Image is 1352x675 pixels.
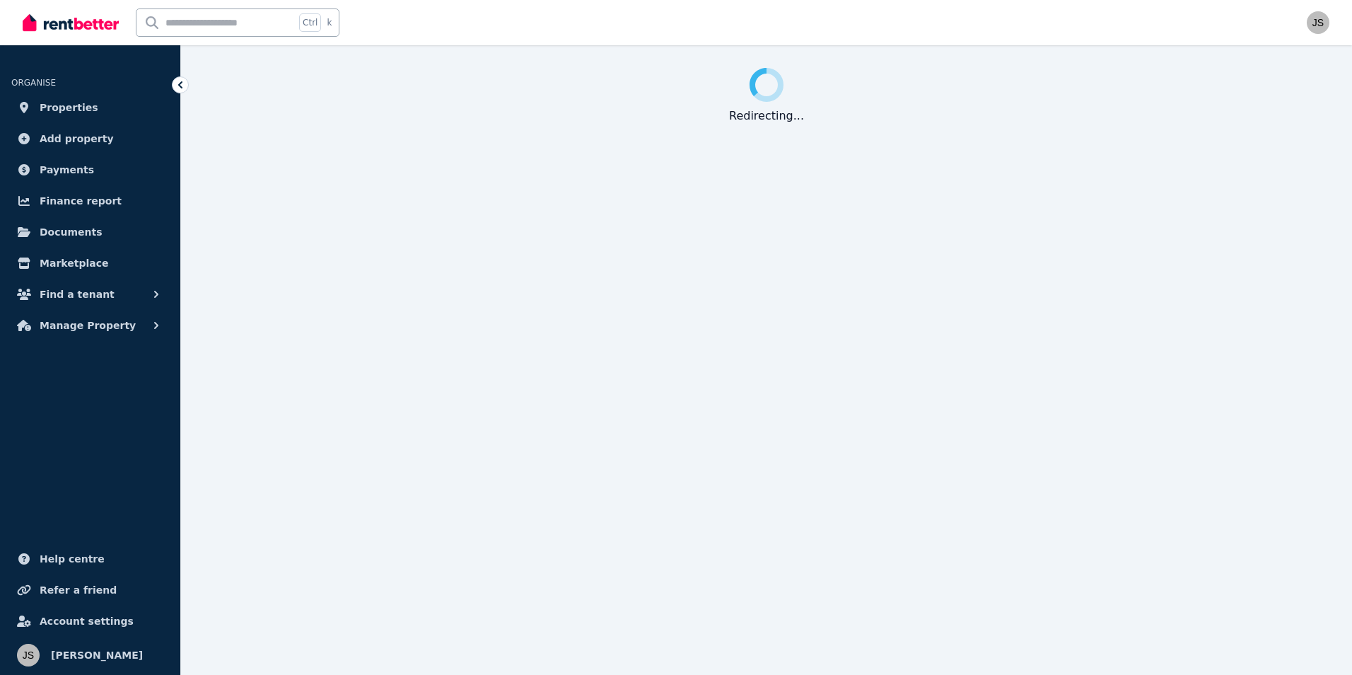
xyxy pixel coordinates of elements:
span: Marketplace [40,255,108,272]
a: Add property [11,125,169,153]
button: Manage Property [11,311,169,340]
a: Refer a friend [11,576,169,604]
span: Help centre [40,550,105,567]
span: [PERSON_NAME] [51,647,143,664]
span: Properties [40,99,98,116]
img: Jacqui Symonds [17,644,40,667]
a: Documents [11,218,169,246]
span: Ctrl [299,13,321,32]
span: Add property [40,130,114,147]
span: Payments [40,161,94,178]
a: Marketplace [11,249,169,277]
span: Manage Property [40,317,136,334]
button: Find a tenant [11,280,169,308]
span: Documents [40,224,103,241]
span: k [327,17,332,28]
span: ORGANISE [11,78,56,88]
a: Payments [11,156,169,184]
span: Refer a friend [40,582,117,599]
span: Account settings [40,613,134,630]
a: Finance report [11,187,169,215]
div: Redirecting ... [729,108,804,125]
a: Account settings [11,607,169,635]
span: Finance report [40,192,122,209]
img: RentBetter [23,12,119,33]
img: Jacqui Symonds [1307,11,1329,34]
a: Properties [11,93,169,122]
span: Find a tenant [40,286,115,303]
a: Help centre [11,545,169,573]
